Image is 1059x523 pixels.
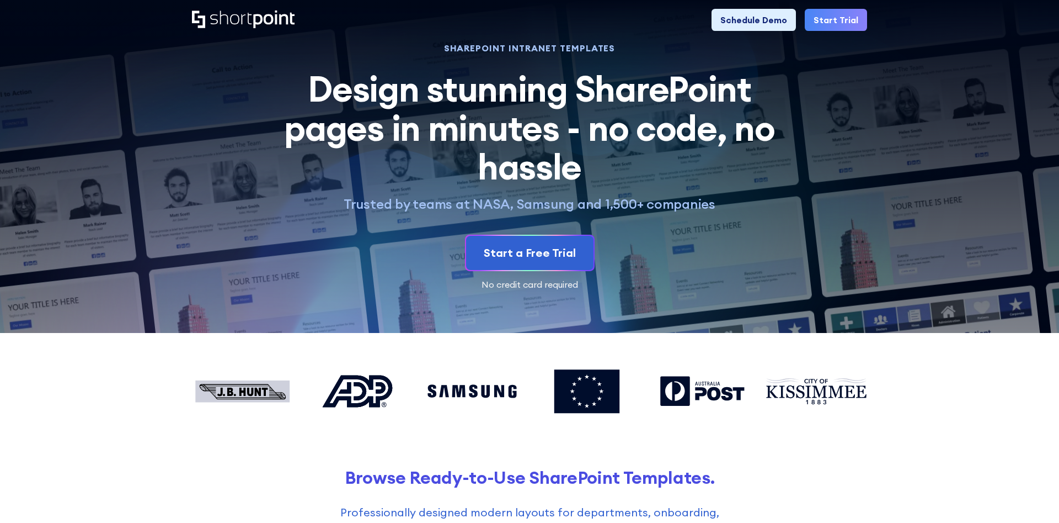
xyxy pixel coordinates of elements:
[192,467,867,488] h2: Browse Ready-to-Use SharePoint Templates.
[805,9,867,31] a: Start Trial
[466,236,593,270] a: Start a Free Trial
[192,10,295,29] a: Home
[271,196,788,213] p: Trusted by teams at NASA, Samsung and 1,500+ companies
[192,280,867,289] div: No credit card required
[484,245,576,261] div: Start a Free Trial
[271,44,788,52] h1: SHAREPOINT INTRANET TEMPLATES
[712,9,796,31] a: Schedule Demo
[1004,470,1059,523] iframe: Chat Widget
[271,70,788,186] h2: Design stunning SharePoint pages in minutes - no code, no hassle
